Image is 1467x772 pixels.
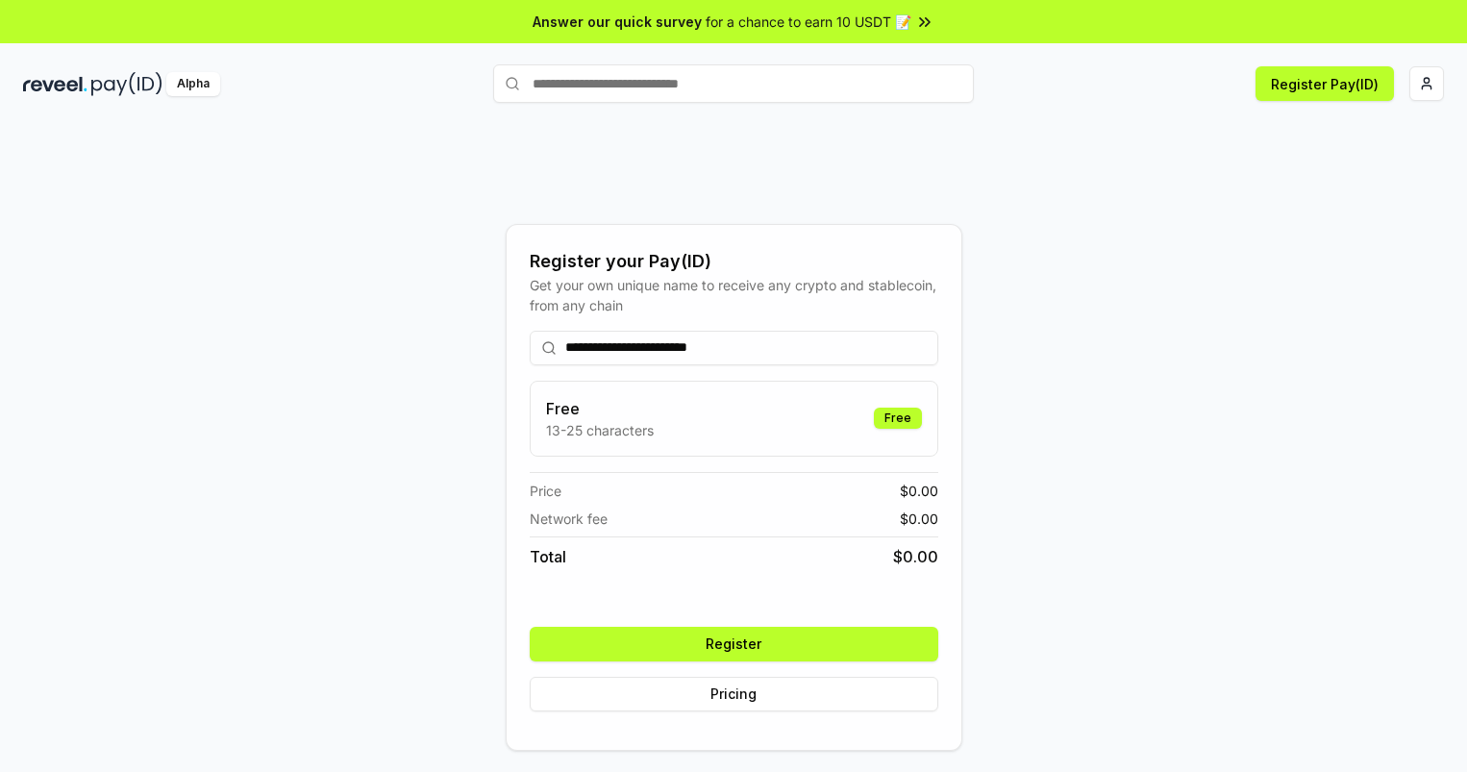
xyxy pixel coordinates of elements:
[546,420,654,440] p: 13-25 characters
[893,545,938,568] span: $ 0.00
[91,72,162,96] img: pay_id
[900,481,938,501] span: $ 0.00
[530,545,566,568] span: Total
[530,627,938,661] button: Register
[530,248,938,275] div: Register your Pay(ID)
[546,397,654,420] h3: Free
[900,509,938,529] span: $ 0.00
[530,509,608,529] span: Network fee
[530,275,938,315] div: Get your own unique name to receive any crypto and stablecoin, from any chain
[874,408,922,429] div: Free
[530,481,561,501] span: Price
[166,72,220,96] div: Alpha
[1256,66,1394,101] button: Register Pay(ID)
[706,12,911,32] span: for a chance to earn 10 USDT 📝
[530,677,938,711] button: Pricing
[23,72,87,96] img: reveel_dark
[533,12,702,32] span: Answer our quick survey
